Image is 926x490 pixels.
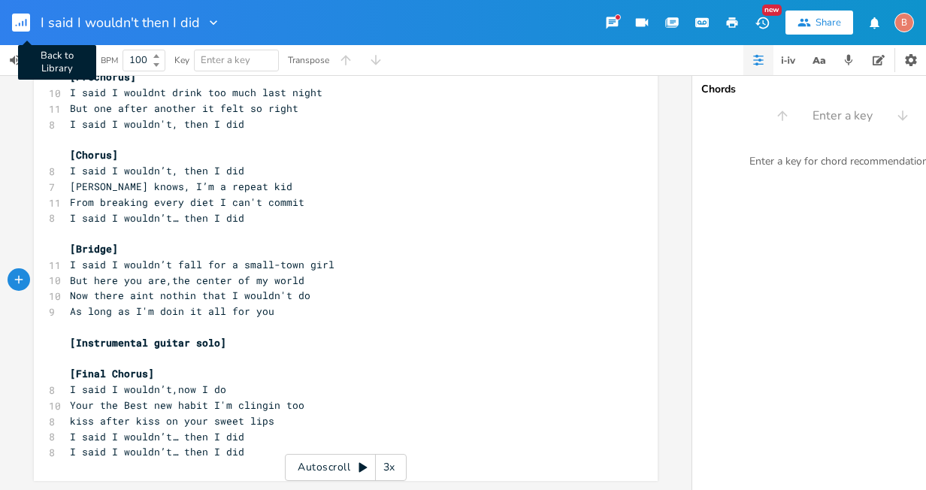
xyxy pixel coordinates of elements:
span: I said I wouldn’t… then I did [70,445,244,458]
span: I said I wouldn't, then I did [70,117,244,131]
span: I said I wouldn’t… then I did [70,430,244,443]
span: Enter a key [201,53,250,67]
span: As long as I'm doin it all for you [70,304,274,318]
button: Share [785,11,853,35]
span: [Chorus] [70,148,118,162]
button: B [894,5,914,40]
span: But one after another it felt so right [70,101,298,115]
div: Key [174,56,189,65]
div: Autoscroll [285,454,407,481]
span: Now there aint nothin that I wouldn't do [70,289,310,302]
div: Transpose [288,56,329,65]
div: 3x [376,454,403,481]
span: I said I wouldnt drink too much last night [70,86,322,99]
span: I said I wouldn’t,now I do [70,383,226,396]
div: bjb3598 [894,13,914,32]
span: [PERSON_NAME] knows, I’m a repeat kid [70,180,292,193]
span: I said I wouldn't then I did [41,16,200,29]
span: [Bridge] [70,242,118,256]
span: Enter a key [813,107,873,125]
span: [Prechorus] [70,70,136,83]
button: New [747,9,777,36]
span: [Final Chorus] [70,367,154,380]
span: I said I wouldn’t… then I did [70,211,244,225]
span: [Instrumental guitar solo] [70,336,226,349]
span: I said I wouldn’t, then I did [70,164,244,177]
span: Your the Best new habit I'm clingin too [70,398,304,412]
span: But here you are,the center of my world [70,274,304,287]
div: BPM [101,56,118,65]
span: kiss after kiss on your sweet lips [70,414,274,428]
div: Share [816,16,841,29]
span: From breaking every diet I can't commit [70,195,304,209]
span: I said I wouldn’t fall for a small-town girl [70,258,334,271]
button: Back to Library [12,5,42,41]
div: New [762,5,782,16]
